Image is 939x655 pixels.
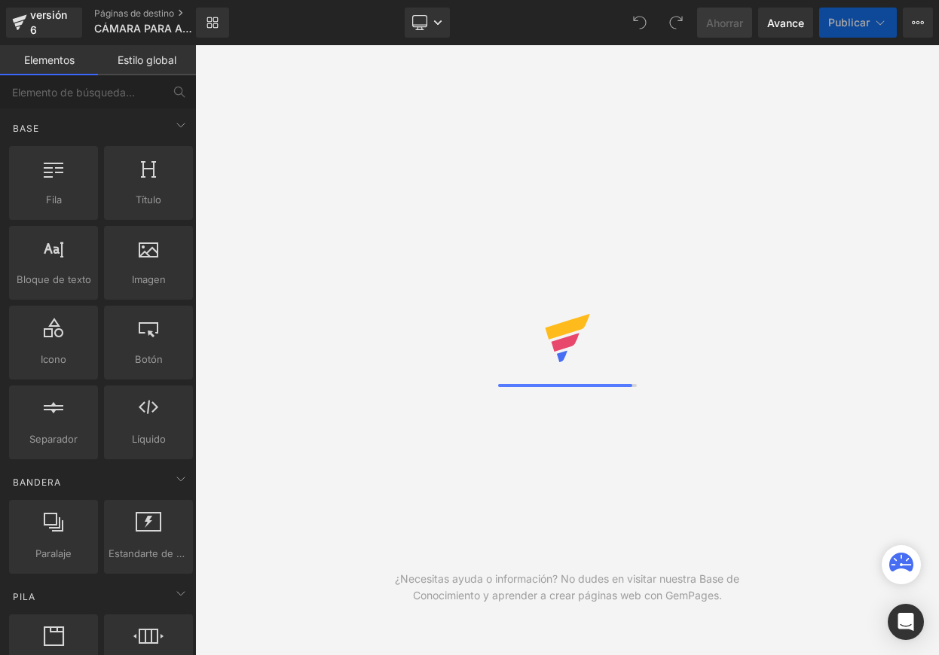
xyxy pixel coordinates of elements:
[94,22,205,35] font: CÁMARA PARA AUTO
[661,8,691,38] button: Rehacer
[41,353,66,365] font: Icono
[17,273,91,285] font: Bloque de texto
[828,16,870,29] font: Publicar
[6,8,82,38] a: versión 6
[767,17,804,29] font: Avance
[819,8,897,38] button: Publicar
[13,123,39,134] font: Base
[706,17,743,29] font: Ahorrar
[135,353,163,365] font: Botón
[196,8,229,38] a: Nueva Biblioteca
[24,53,75,66] font: Elementos
[13,591,35,602] font: Pila
[94,8,228,20] a: Páginas de destino
[888,604,924,640] div: Abrir Intercom Messenger
[29,433,78,445] font: Separador
[132,273,166,285] font: Imagen
[136,193,161,206] font: Título
[132,433,166,445] font: Líquido
[758,8,813,38] a: Avance
[625,8,655,38] button: Deshacer
[395,572,739,602] font: ¿Necesitas ayuda o información? No dudes en visitar nuestra Base de Conocimiento y aprender a cre...
[13,477,61,488] font: Bandera
[109,547,204,559] font: Estandarte de héroe
[46,193,62,206] font: Fila
[35,547,72,559] font: Paralaje
[94,8,174,19] font: Páginas de destino
[903,8,933,38] button: Más
[118,53,176,66] font: Estilo global
[30,8,67,36] font: versión 6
